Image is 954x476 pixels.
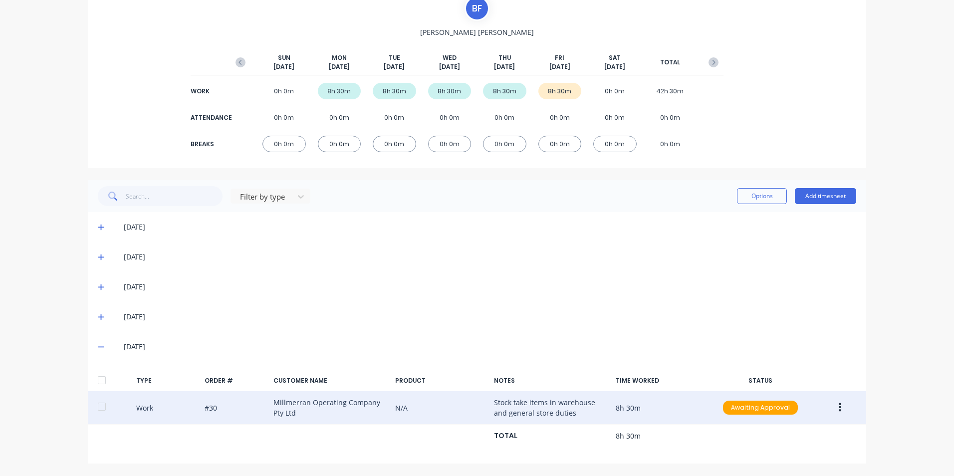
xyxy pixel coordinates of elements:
span: [DATE] [273,62,294,71]
div: 0h 0m [538,136,582,152]
div: 0h 0m [483,109,526,126]
div: CUSTOMER NAME [273,376,387,385]
div: ATTENDANCE [191,113,231,122]
div: PRODUCT [395,376,486,385]
span: SAT [609,53,621,62]
div: 0h 0m [649,136,692,152]
span: [DATE] [439,62,460,71]
div: 0h 0m [428,136,472,152]
span: THU [498,53,511,62]
div: 8h 30m [318,83,361,99]
div: [DATE] [124,222,856,233]
div: WORK [191,87,231,96]
button: Add timesheet [795,188,856,204]
div: [DATE] [124,311,856,322]
div: 0h 0m [593,109,637,126]
div: [DATE] [124,251,856,262]
span: [DATE] [604,62,625,71]
div: 0h 0m [428,109,472,126]
div: 0h 0m [373,109,416,126]
div: [DATE] [124,281,856,292]
span: [DATE] [549,62,570,71]
div: 0h 0m [262,83,306,99]
span: SUN [278,53,290,62]
div: 0h 0m [318,136,361,152]
span: WED [443,53,457,62]
input: Search... [126,186,223,206]
div: BREAKS [191,140,231,149]
div: 0h 0m [538,109,582,126]
div: 0h 0m [373,136,416,152]
button: Options [737,188,787,204]
div: 0h 0m [483,136,526,152]
span: TOTAL [660,58,680,67]
div: 0h 0m [318,109,361,126]
div: 8h 30m [428,83,472,99]
div: 8h 30m [538,83,582,99]
div: [DATE] [124,341,856,352]
span: [PERSON_NAME] [PERSON_NAME] [420,27,534,37]
div: TIME WORKED [616,376,707,385]
div: STATUS [715,376,806,385]
div: ORDER # [205,376,265,385]
div: 0h 0m [262,136,306,152]
div: 0h 0m [649,109,692,126]
span: [DATE] [384,62,405,71]
span: FRI [555,53,564,62]
div: 0h 0m [593,136,637,152]
div: 8h 30m [373,83,416,99]
span: [DATE] [329,62,350,71]
div: TYPE [136,376,197,385]
div: 0h 0m [593,83,637,99]
span: MON [332,53,347,62]
div: 0h 0m [262,109,306,126]
span: TUE [389,53,400,62]
div: 42h 30m [649,83,692,99]
span: [DATE] [494,62,515,71]
div: 8h 30m [483,83,526,99]
div: NOTES [494,376,608,385]
div: Awaiting Approval [723,401,798,415]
